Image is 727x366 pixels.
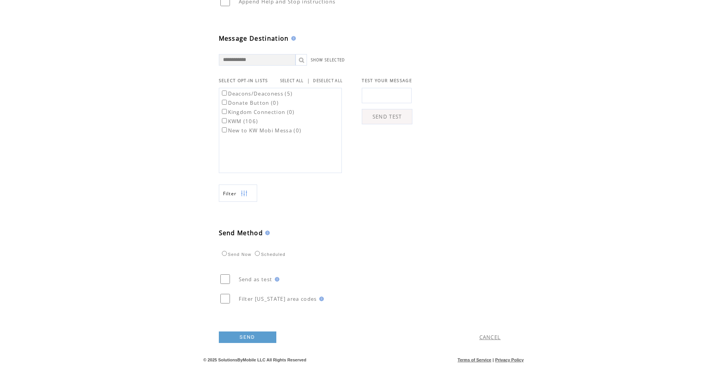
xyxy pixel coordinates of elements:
[220,252,251,257] label: Send Now
[253,252,286,257] label: Scheduled
[255,251,260,256] input: Scheduled
[223,190,237,197] span: Show filters
[458,358,491,362] a: Terms of Service
[311,58,345,63] a: SHOW SELECTED
[222,118,227,123] input: KWM (106)
[289,36,296,41] img: help.gif
[362,78,412,83] span: TEST YOUR MESSAGE
[222,91,227,96] input: Deacons/Deaconess (5)
[219,229,263,237] span: Send Method
[203,358,307,362] span: © 2025 SolutionsByMobile LLC All Rights Reserved
[222,109,227,114] input: Kingdom Connection (0)
[220,109,295,115] label: Kingdom Connection (0)
[280,78,304,83] a: SELECT ALL
[219,78,268,83] span: SELECT OPT-IN LISTS
[317,297,324,301] img: help.gif
[219,34,289,43] span: Message Destination
[222,251,227,256] input: Send Now
[495,358,524,362] a: Privacy Policy
[220,90,293,97] label: Deacons/Deaconess (5)
[219,331,276,343] a: SEND
[222,127,227,132] input: New to KW Mobi Messa (0)
[220,127,302,134] label: New to KW Mobi Messa (0)
[272,277,279,282] img: help.gif
[219,185,257,202] a: Filter
[263,231,270,235] img: help.gif
[239,295,317,302] span: Filter [US_STATE] area codes
[307,77,310,84] span: |
[362,109,412,124] a: SEND TEST
[313,78,343,83] a: DESELECT ALL
[479,334,501,341] a: CANCEL
[220,118,258,125] label: KWM (106)
[220,99,279,106] label: Donate Button (0)
[492,358,494,362] span: |
[239,276,272,283] span: Send as test
[222,100,227,105] input: Donate Button (0)
[241,185,248,202] img: filters.png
